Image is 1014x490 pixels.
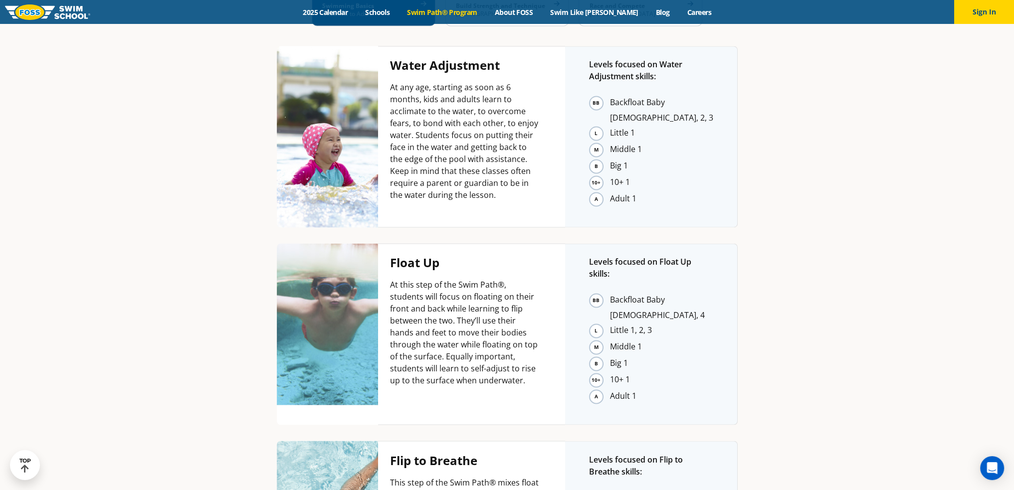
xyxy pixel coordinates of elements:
[678,7,720,17] a: Careers
[647,7,678,17] a: Blog
[589,453,713,477] p: Levels focused on Flip to Breathe skills:
[390,81,541,201] p: At any age, starting as soon as 6 months, kids and adults learn to acclimate to the water, to ove...
[610,142,713,158] li: Middle 1
[390,453,541,467] h4: Flip to Breathe
[610,339,713,355] li: Middle 1
[357,7,399,17] a: Schools
[610,126,713,141] li: Little 1
[610,175,713,190] li: 10+ 1
[542,7,647,17] a: Swim Like [PERSON_NAME]
[610,95,713,125] li: Backfloat Baby [DEMOGRAPHIC_DATA], 2, 3
[610,159,713,174] li: Big 1
[980,456,1004,480] div: Open Intercom Messenger
[486,7,542,17] a: About FOSS
[390,58,541,72] h4: Water Adjustment
[5,4,90,20] img: FOSS Swim School Logo
[610,191,713,207] li: Adult 1
[390,256,541,270] h4: Float Up
[294,7,357,17] a: 2025 Calendar
[399,7,486,17] a: Swim Path® Program
[589,58,713,82] p: Levels focused on Water Adjustment skills:
[19,458,31,473] div: TOP
[610,356,713,371] li: Big 1
[390,279,541,386] p: At this step of the Swim Path®, students will focus on floating on their front and back while lea...
[589,256,713,280] p: Levels focused on Float Up skills:
[610,293,713,322] li: Backfloat Baby [DEMOGRAPHIC_DATA], 4
[610,389,713,404] li: Adult 1
[610,372,713,388] li: 10+ 1
[610,323,713,338] li: Little 1, 2, 3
